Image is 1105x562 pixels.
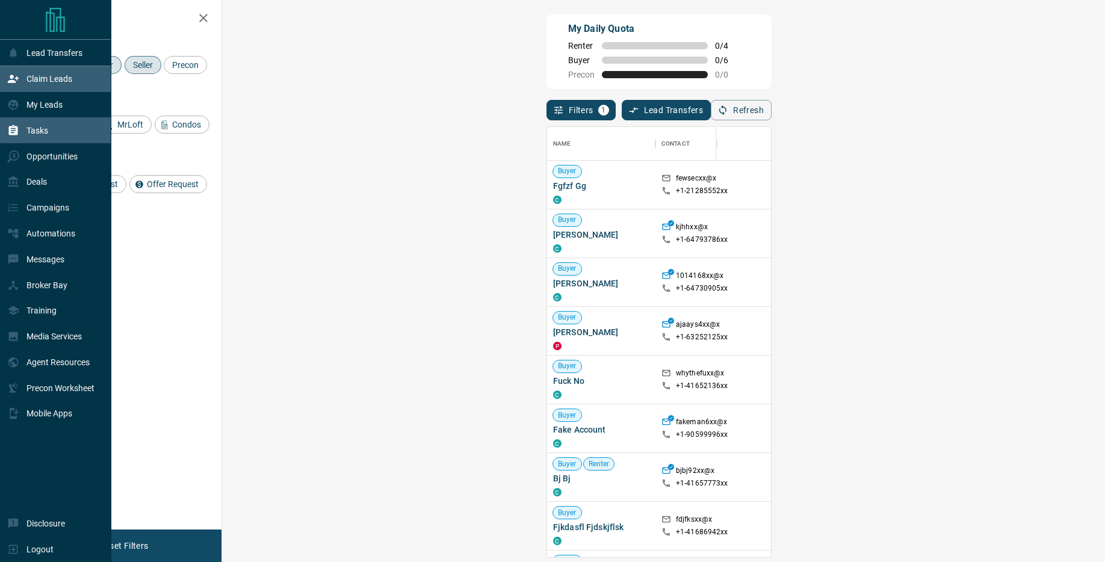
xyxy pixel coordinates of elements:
span: Offer Request [143,179,203,189]
h2: Filters [39,12,209,26]
span: [PERSON_NAME] [553,326,649,338]
span: Condos [168,120,205,129]
p: +1- 41686942xx [676,527,728,537]
p: bjbj92xx@x [676,466,714,478]
span: Buyer [553,264,581,274]
span: Buyer [553,312,581,323]
p: +1- 64793786xx [676,235,728,245]
span: Renter [584,459,614,469]
span: Fake Account [553,424,649,436]
button: Reset Filters [91,536,156,556]
div: Offer Request [129,175,207,193]
span: Renter [568,41,595,51]
span: MrLoft [113,120,147,129]
p: +1- 64730905xx [676,283,728,294]
div: condos.ca [553,391,562,399]
p: +1- 21285552xx [676,186,728,196]
span: Fgfzf Gg [553,180,649,192]
span: Buyer [553,361,581,371]
div: condos.ca [553,537,562,545]
div: condos.ca [553,488,562,496]
span: 0 / 6 [715,55,741,65]
span: 0 / 0 [715,70,741,79]
p: +1- 90599996xx [676,430,728,440]
span: Precon [568,70,595,79]
p: +1- 41657773xx [676,478,728,489]
p: fakeman6xx@x [676,417,728,430]
span: Buyer [553,410,581,421]
span: [PERSON_NAME] [553,277,649,289]
div: condos.ca [553,196,562,204]
button: Refresh [711,100,772,120]
span: Fuck No [553,375,649,387]
span: Buyer [553,215,581,225]
span: Buyer [553,166,581,176]
div: MrLoft [100,116,152,134]
p: fdjfksxx@x [676,514,712,527]
div: Condos [155,116,209,134]
span: Fjkdasfl Fjdskjflsk [553,521,649,533]
div: property.ca [553,342,562,350]
p: fewsecxx@x [676,173,716,186]
button: Lead Transfers [622,100,711,120]
span: Bj Bj [553,472,649,484]
div: Contact [661,127,690,161]
p: +1- 41652136xx [676,381,728,391]
button: Filters1 [546,100,616,120]
span: Precon [168,60,203,70]
div: condos.ca [553,293,562,301]
span: Buyer [553,508,581,518]
span: 1 [599,106,608,114]
div: Name [547,127,655,161]
div: condos.ca [553,244,562,253]
span: 0 / 4 [715,41,741,51]
span: Buyer [553,459,581,469]
div: Name [553,127,571,161]
span: Seller [129,60,157,70]
div: Seller [125,56,161,74]
div: condos.ca [553,439,562,448]
div: Contact [655,127,752,161]
span: [PERSON_NAME] [553,229,649,241]
p: ajaays4xx@x [676,320,720,332]
p: 1014168xx@x [676,271,723,283]
p: My Daily Quota [568,22,741,36]
p: whythefuxx@x [676,368,725,381]
span: Buyer [568,55,595,65]
p: kjhhxx@x [676,222,708,235]
p: +1- 63252125xx [676,332,728,342]
div: Precon [164,56,207,74]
